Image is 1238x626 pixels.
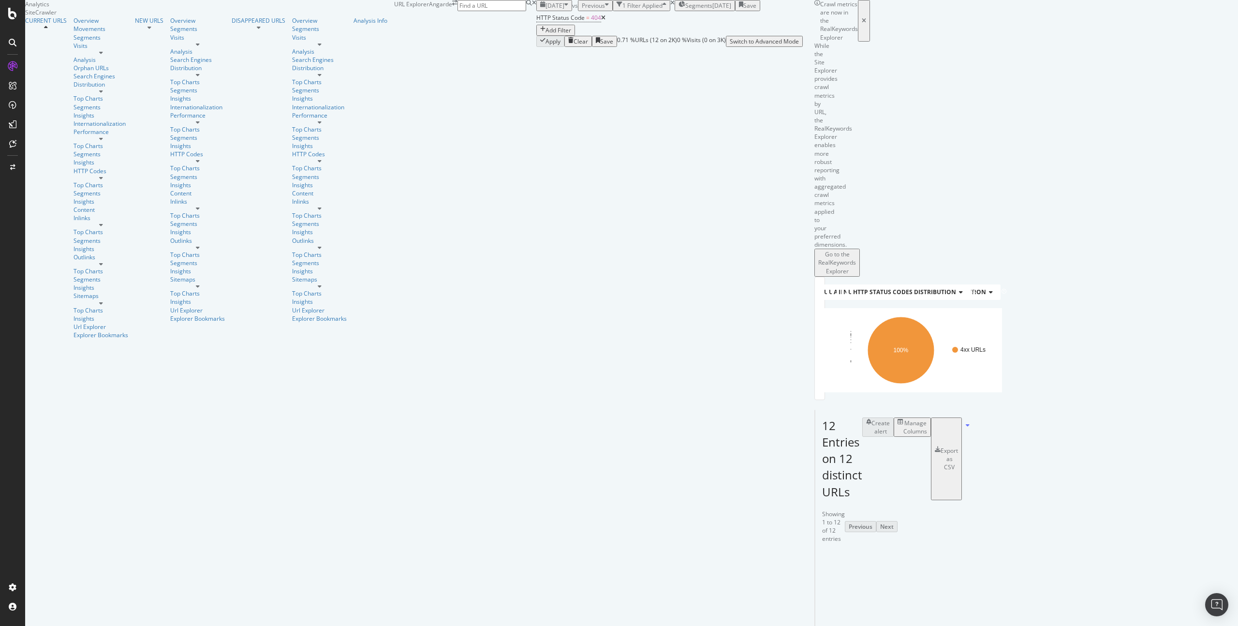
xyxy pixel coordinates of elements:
[822,308,973,392] div: A chart.
[74,42,128,50] div: Visits
[170,150,225,158] div: HTTP Codes
[170,228,225,236] div: Insights
[292,33,347,42] div: Visits
[592,36,617,47] button: Save
[849,522,872,531] div: Previous
[74,275,128,283] a: Segments
[894,347,909,354] text: 100%
[292,47,347,56] a: Analysis
[292,298,347,306] div: Insights
[170,134,225,142] a: Segments
[170,111,225,119] a: Performance
[74,119,128,128] a: Internationalization
[74,16,128,25] a: Overview
[292,25,347,33] a: Segments
[536,14,585,22] span: HTTP Status Code
[292,189,347,197] div: Content
[292,181,347,189] a: Insights
[170,164,225,172] a: Top Charts
[74,253,128,261] a: Outlinks
[960,346,986,353] text: 4xx URLs
[292,289,347,298] a: Top Charts
[170,275,225,283] a: Sitemaps
[170,33,225,42] a: Visits
[292,220,347,228] a: Segments
[822,417,862,500] span: 12 Entries on 12 distinct URLs
[74,167,128,175] div: HTTP Codes
[292,275,347,283] div: Sitemaps
[74,331,128,339] div: Explorer Bookmarks
[74,64,128,72] a: Orphan URLs
[292,64,347,72] a: Distribution
[545,37,560,45] div: Apply
[292,228,347,236] a: Insights
[170,56,212,64] a: Search Engines
[170,211,225,220] div: Top Charts
[292,211,347,220] div: Top Charts
[170,125,225,134] div: Top Charts
[74,150,128,158] a: Segments
[25,16,67,25] a: CURRENT URLS
[74,314,128,323] a: Insights
[292,134,347,142] a: Segments
[74,292,128,300] a: Sitemaps
[74,158,128,166] a: Insights
[170,47,225,56] a: Analysis
[545,26,571,34] div: Add Filter
[564,36,592,47] button: Clear
[822,510,845,543] div: Showing 1 to 12 of 12 entries
[74,283,128,292] a: Insights
[292,259,347,267] div: Segments
[848,288,893,296] span: URLs by Depth
[170,86,225,94] div: Segments
[827,308,978,392] div: A chart.
[837,308,987,392] div: A chart.
[586,14,590,22] span: =
[824,288,940,296] span: URLs Crawled By Botify By pagetype
[582,1,605,10] span: Previous
[292,251,347,259] a: Top Charts
[292,125,347,134] a: Top Charts
[170,142,225,150] div: Insights
[832,284,973,300] h4: Active / Not Active URLs
[74,206,128,214] a: Content
[292,150,347,158] a: HTTP Codes
[903,419,927,435] div: Manage Columns
[743,1,756,10] div: Save
[822,284,954,300] h4: URLs Crawled By Botify By pagetype
[74,237,128,245] a: Segments
[170,64,225,72] div: Distribution
[846,308,997,392] div: A chart.
[170,94,225,103] div: Insights
[74,111,128,119] div: Insights
[74,56,128,64] div: Analysis
[931,417,962,500] button: Export as CSV
[545,1,564,10] span: 2025 Sep. 28th
[726,36,803,47] button: Switch to Advanced Mode
[677,36,726,47] div: 0 % Visits ( 0 on 3K )
[170,197,225,206] div: Inlinks
[292,314,347,323] a: Explorer Bookmarks
[74,142,128,150] div: Top Charts
[170,298,225,306] a: Insights
[841,308,992,392] div: A chart.
[846,284,907,300] h4: URLs by Depth
[292,267,347,275] a: Insights
[574,37,588,45] div: Clear
[25,8,394,16] div: SiteCrawler
[170,25,225,33] a: Segments
[292,56,334,64] a: Search Engines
